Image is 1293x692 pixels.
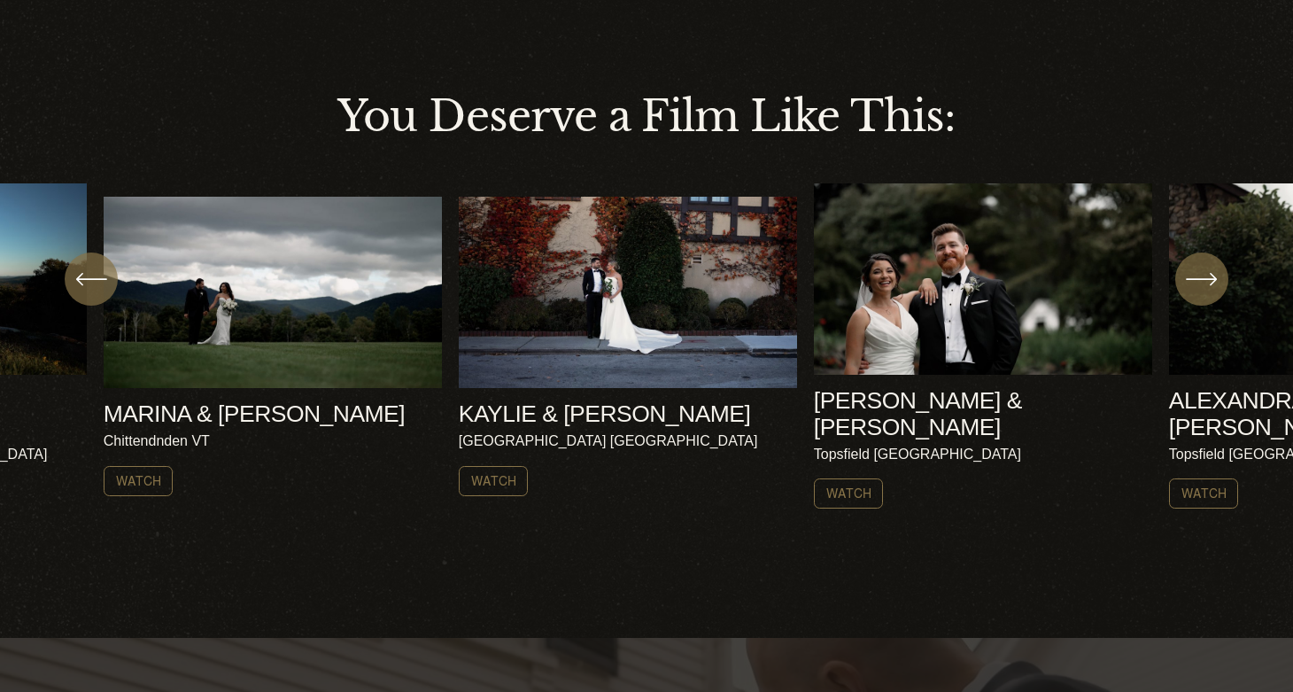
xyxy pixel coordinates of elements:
[1175,253,1228,306] button: Next
[814,478,884,509] a: Watch
[459,466,529,496] a: Watch
[65,253,118,306] button: Previous
[1169,478,1239,509] a: Watch
[104,85,1189,148] p: You Deserve a Film Like This:
[104,466,174,496] a: Watch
